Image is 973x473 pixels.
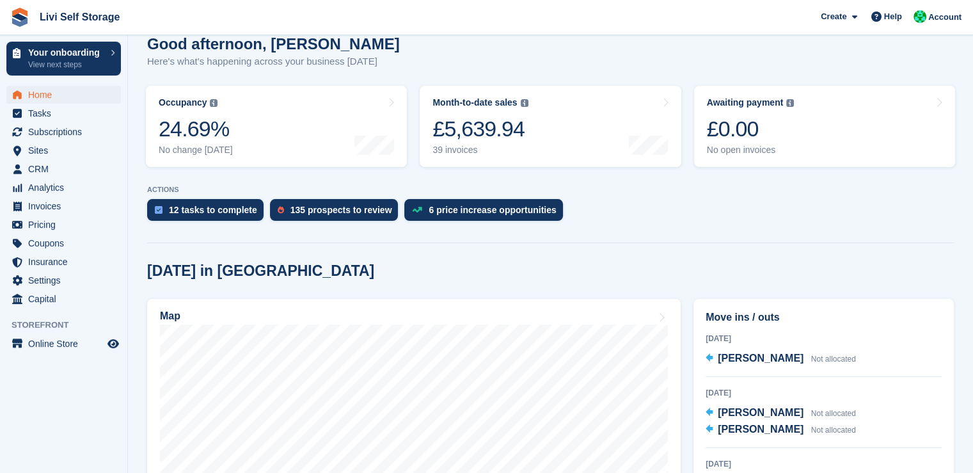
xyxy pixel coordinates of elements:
[6,160,121,178] a: menu
[811,355,856,364] span: Not allocated
[429,205,556,215] div: 6 price increase opportunities
[707,97,784,108] div: Awaiting payment
[210,99,218,107] img: icon-info-grey-7440780725fd019a000dd9b08b2336e03edf1995a4989e88bcd33f0948082b44.svg
[432,145,528,156] div: 39 invoices
[6,197,121,215] a: menu
[706,422,856,438] a: [PERSON_NAME] Not allocated
[6,253,121,271] a: menu
[6,234,121,252] a: menu
[6,290,121,308] a: menu
[432,97,517,108] div: Month-to-date sales
[6,335,121,353] a: menu
[147,186,954,194] p: ACTIONS
[28,48,104,57] p: Your onboarding
[706,387,942,399] div: [DATE]
[147,54,400,69] p: Here's what's happening across your business [DATE]
[28,104,105,122] span: Tasks
[718,424,803,435] span: [PERSON_NAME]
[28,197,105,215] span: Invoices
[706,351,856,367] a: [PERSON_NAME] Not allocated
[28,141,105,159] span: Sites
[707,116,795,142] div: £0.00
[786,99,794,107] img: icon-info-grey-7440780725fd019a000dd9b08b2336e03edf1995a4989e88bcd33f0948082b44.svg
[6,86,121,104] a: menu
[28,160,105,178] span: CRM
[718,353,803,364] span: [PERSON_NAME]
[28,271,105,289] span: Settings
[169,205,257,215] div: 12 tasks to complete
[914,10,926,23] img: Joe Robertson
[821,10,846,23] span: Create
[290,205,392,215] div: 135 prospects to review
[884,10,902,23] span: Help
[412,207,422,212] img: price_increase_opportunities-93ffe204e8149a01c8c9dc8f82e8f89637d9d84a8eef4429ea346261dce0b2c0.svg
[420,86,681,167] a: Month-to-date sales £5,639.94 39 invoices
[811,426,856,435] span: Not allocated
[159,97,207,108] div: Occupancy
[270,199,405,227] a: 135 prospects to review
[159,116,233,142] div: 24.69%
[811,409,856,418] span: Not allocated
[707,145,795,156] div: No open invoices
[28,253,105,271] span: Insurance
[28,123,105,141] span: Subscriptions
[706,458,942,470] div: [DATE]
[106,336,121,351] a: Preview store
[718,407,803,418] span: [PERSON_NAME]
[432,116,528,142] div: £5,639.94
[28,179,105,196] span: Analytics
[6,141,121,159] a: menu
[147,35,400,52] h1: Good afternoon, [PERSON_NAME]
[6,179,121,196] a: menu
[6,104,121,122] a: menu
[28,86,105,104] span: Home
[28,234,105,252] span: Coupons
[147,199,270,227] a: 12 tasks to complete
[146,86,407,167] a: Occupancy 24.69% No change [DATE]
[160,310,180,322] h2: Map
[35,6,125,28] a: Livi Self Storage
[12,319,127,332] span: Storefront
[404,199,569,227] a: 6 price increase opportunities
[706,333,942,344] div: [DATE]
[6,123,121,141] a: menu
[155,206,162,214] img: task-75834270c22a3079a89374b754ae025e5fb1db73e45f91037f5363f120a921f8.svg
[147,262,374,280] h2: [DATE] in [GEOGRAPHIC_DATA]
[6,42,121,76] a: Your onboarding View next steps
[10,8,29,27] img: stora-icon-8386f47178a22dfd0bd8f6a31ec36ba5ce8667c1dd55bd0f319d3a0aa187defe.svg
[706,310,942,325] h2: Move ins / outs
[928,11,961,24] span: Account
[28,216,105,234] span: Pricing
[159,145,233,156] div: No change [DATE]
[6,216,121,234] a: menu
[28,290,105,308] span: Capital
[521,99,528,107] img: icon-info-grey-7440780725fd019a000dd9b08b2336e03edf1995a4989e88bcd33f0948082b44.svg
[6,271,121,289] a: menu
[28,59,104,70] p: View next steps
[28,335,105,353] span: Online Store
[278,206,284,214] img: prospect-51fa495bee0391a8d652442698ab0144808aea92771e9ea1ae160a38d050c398.svg
[706,405,856,422] a: [PERSON_NAME] Not allocated
[694,86,955,167] a: Awaiting payment £0.00 No open invoices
